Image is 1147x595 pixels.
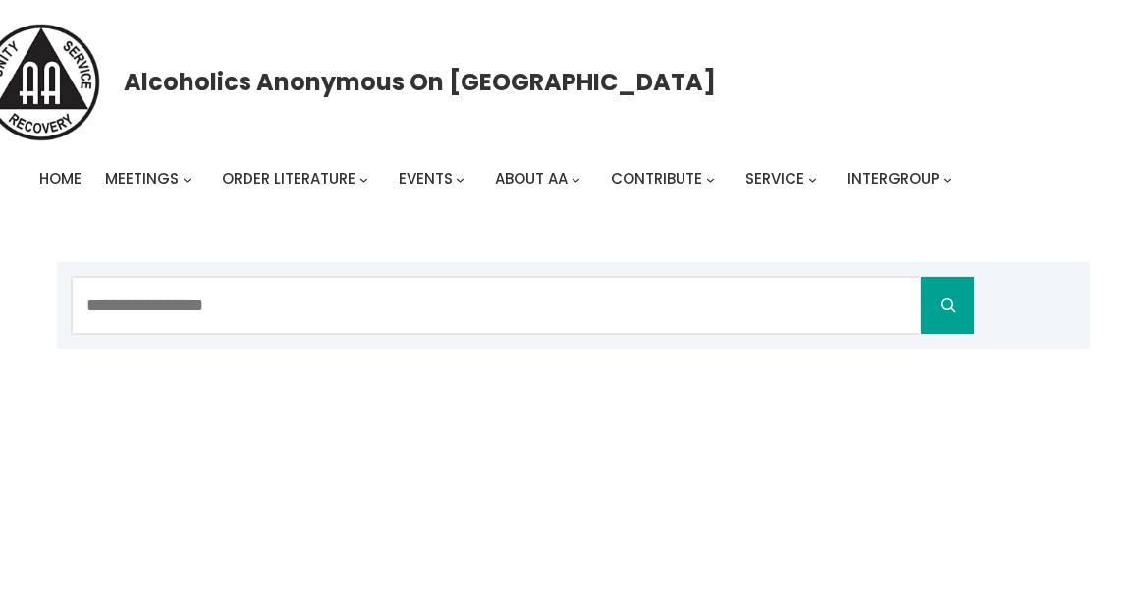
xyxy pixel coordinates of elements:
span: Home [39,168,82,189]
span: Service [745,168,804,189]
span: About AA [495,168,568,189]
span: Contribute [611,168,702,189]
button: Meetings submenu [183,175,191,184]
a: Intergroup [847,165,940,192]
button: Contribute submenu [706,175,715,184]
a: Meetings [105,165,179,192]
button: Cart [1053,221,1090,258]
a: About AA [495,165,568,192]
span: Events [399,168,453,189]
button: Search [921,277,974,334]
a: Alcoholics Anonymous on [GEOGRAPHIC_DATA] [124,61,716,103]
button: Intergroup submenu [943,175,952,184]
nav: Intergroup [39,165,958,192]
span: Order Literature [222,168,355,189]
a: Home [39,165,82,192]
span: Meetings [105,168,179,189]
button: About AA submenu [572,175,580,184]
span: Intergroup [847,168,940,189]
a: Service [745,165,804,192]
a: Events [399,165,453,192]
button: Service submenu [808,175,817,184]
a: Contribute [611,165,702,192]
button: Order Literature submenu [359,175,368,184]
button: Events submenu [456,175,464,184]
a: Login [983,216,1029,262]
